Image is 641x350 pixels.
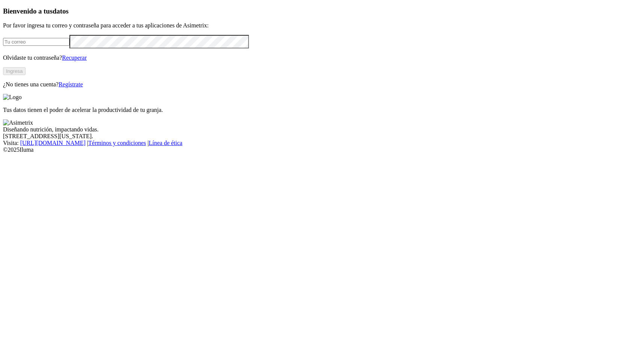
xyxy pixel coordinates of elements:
p: Por favor ingresa tu correo y contraseña para acceder a tus aplicaciones de Asimetrix: [3,22,638,29]
div: [STREET_ADDRESS][US_STATE]. [3,133,638,140]
button: Ingresa [3,67,26,75]
p: ¿No tienes una cuenta? [3,81,638,88]
input: Tu correo [3,38,69,46]
img: Asimetrix [3,119,33,126]
img: Logo [3,94,22,101]
a: [URL][DOMAIN_NAME] [20,140,86,146]
p: Olvidaste tu contraseña? [3,54,638,61]
div: Diseñando nutrición, impactando vidas. [3,126,638,133]
span: datos [53,7,69,15]
p: Tus datos tienen el poder de acelerar la productividad de tu granja. [3,107,638,113]
div: Visita : | | [3,140,638,146]
div: © 2025 Iluma [3,146,638,153]
a: Recuperar [62,54,87,61]
a: Línea de ética [149,140,182,146]
a: Regístrate [59,81,83,87]
h3: Bienvenido a tus [3,7,638,15]
a: Términos y condiciones [88,140,146,146]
